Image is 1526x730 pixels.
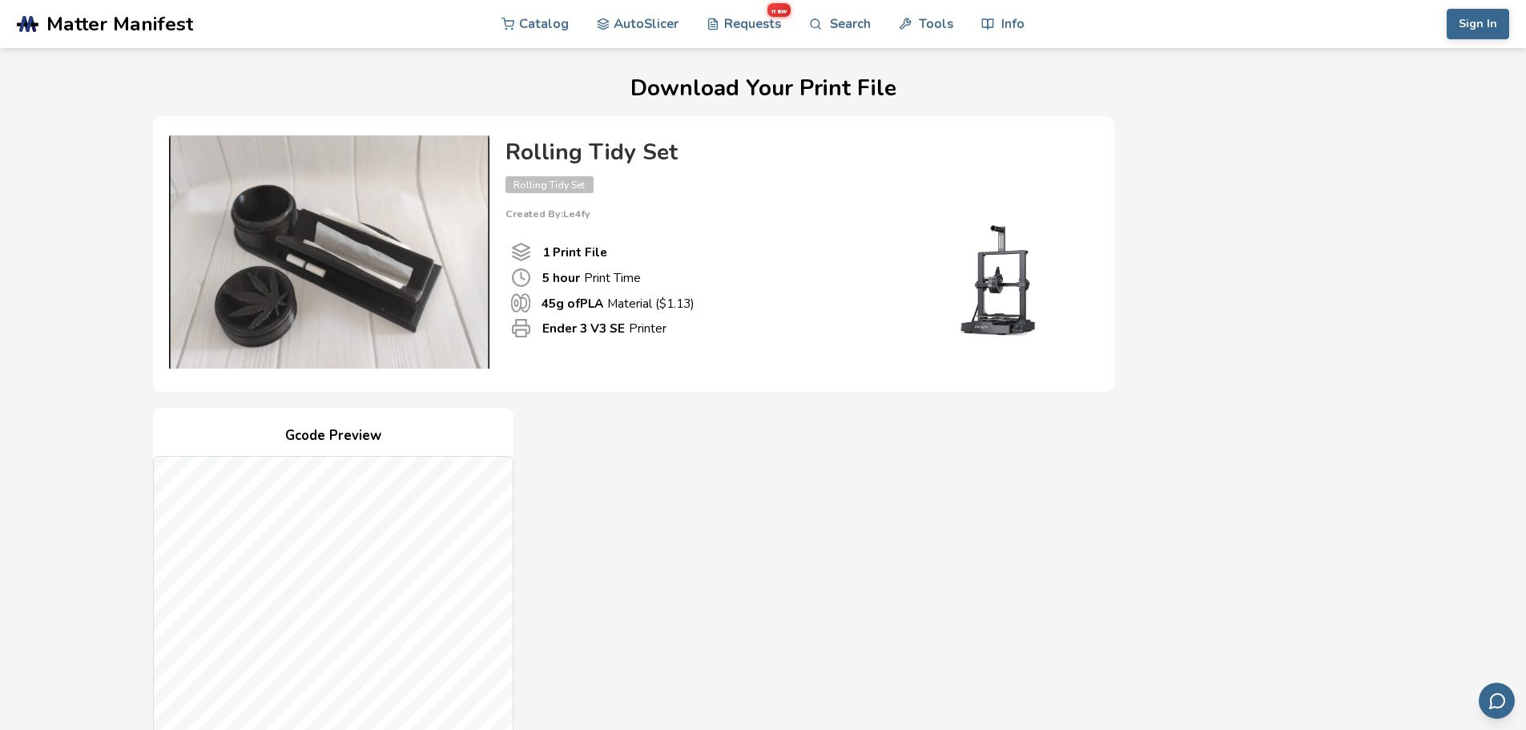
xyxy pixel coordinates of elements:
[511,268,531,288] span: Print Time
[1479,683,1515,719] button: Send feedback via email
[767,3,791,17] span: new
[505,208,1082,220] p: Created By: Le4fy
[922,220,1082,340] img: Printer
[1447,9,1509,39] button: Sign In
[542,295,603,312] b: 45 g of PLA
[542,295,695,312] p: Material ($ 1.13 )
[169,132,489,373] img: Product
[542,244,607,260] b: 1 Print File
[511,242,531,262] span: Number Of Print files
[505,140,1082,165] h4: Rolling Tidy Set
[511,293,530,313] span: Material Used
[153,424,513,449] h4: Gcode Preview
[46,13,193,35] span: Matter Manifest
[153,76,1374,101] h1: Download Your Print File
[542,320,666,337] p: Printer
[542,269,580,286] b: 5 hour
[542,269,641,286] p: Print Time
[511,318,531,338] span: Printer
[542,320,625,337] b: Ender 3 V3 SE
[505,176,594,193] span: Rolling Tidy Set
